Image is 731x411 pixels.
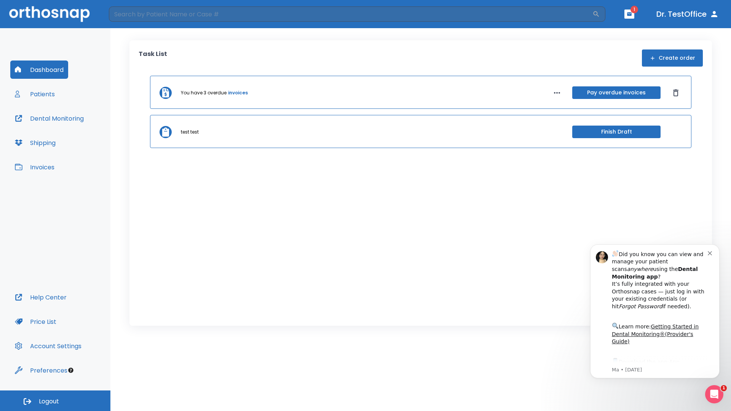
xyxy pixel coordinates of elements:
[10,109,88,127] button: Dental Monitoring
[10,337,86,355] button: Account Settings
[653,7,722,21] button: Dr. TestOffice
[670,87,682,99] button: Dismiss
[10,288,71,306] button: Help Center
[572,86,661,99] button: Pay overdue invoices
[109,6,592,22] input: Search by Patient Name or Case #
[228,89,248,96] a: invoices
[572,126,661,138] button: Finish Draft
[10,312,61,331] button: Price List
[67,367,74,374] div: Tooltip anchor
[181,129,199,135] p: test test
[139,49,167,67] p: Task List
[10,85,59,103] button: Patients
[39,397,59,406] span: Logout
[10,134,60,152] button: Shipping
[579,235,731,407] iframe: Intercom notifications message
[630,6,638,13] span: 1
[642,49,703,67] button: Create order
[181,89,227,96] p: You have 3 overdue
[10,158,59,176] button: Invoices
[9,6,90,22] img: Orthosnap
[10,61,68,79] button: Dashboard
[10,361,72,379] button: Preferences
[705,385,723,403] iframe: Intercom live chat
[721,385,727,391] span: 1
